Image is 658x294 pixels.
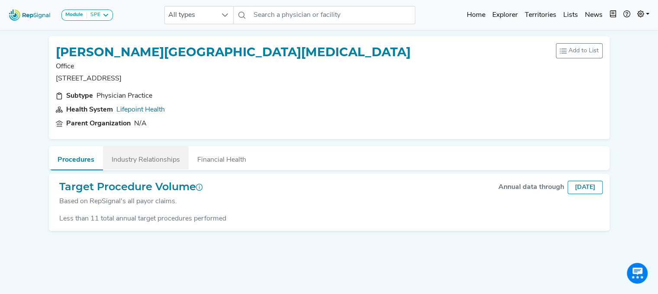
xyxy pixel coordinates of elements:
a: Lists [560,6,581,24]
div: N/A [134,118,147,129]
button: Procedures [49,146,103,170]
div: Annual data through [498,182,564,192]
button: Industry Relationships [103,146,189,169]
span: Add to List [568,46,599,55]
div: [DATE] [568,181,603,194]
span: All types [165,6,217,24]
strong: Module [65,12,83,17]
a: Territories [521,6,560,24]
h1: [PERSON_NAME][GEOGRAPHIC_DATA][MEDICAL_DATA] [56,45,411,60]
div: Parent Organization [66,118,131,129]
button: Add to List [556,43,603,58]
button: Financial Health [189,146,255,169]
div: Less than 11 total annual target procedures performed [56,214,603,224]
input: Search a physician or facility [250,6,415,24]
button: ModuleSPE [61,10,113,21]
h2: Target Procedure Volume [59,181,203,193]
div: Subtype [66,91,93,101]
div: Lifepoint Health [116,105,165,115]
p: [STREET_ADDRESS] [56,73,411,84]
a: Explorer [489,6,521,24]
a: Lifepoint Health [116,106,165,113]
div: Physician Practice [96,91,152,101]
p: Office [56,61,411,72]
div: Based on RepSignal's all payor claims. [59,196,203,207]
div: Health System [66,105,113,115]
a: News [581,6,606,24]
a: Home [463,6,489,24]
div: SPE [87,12,100,19]
button: Intel Book [606,6,620,24]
